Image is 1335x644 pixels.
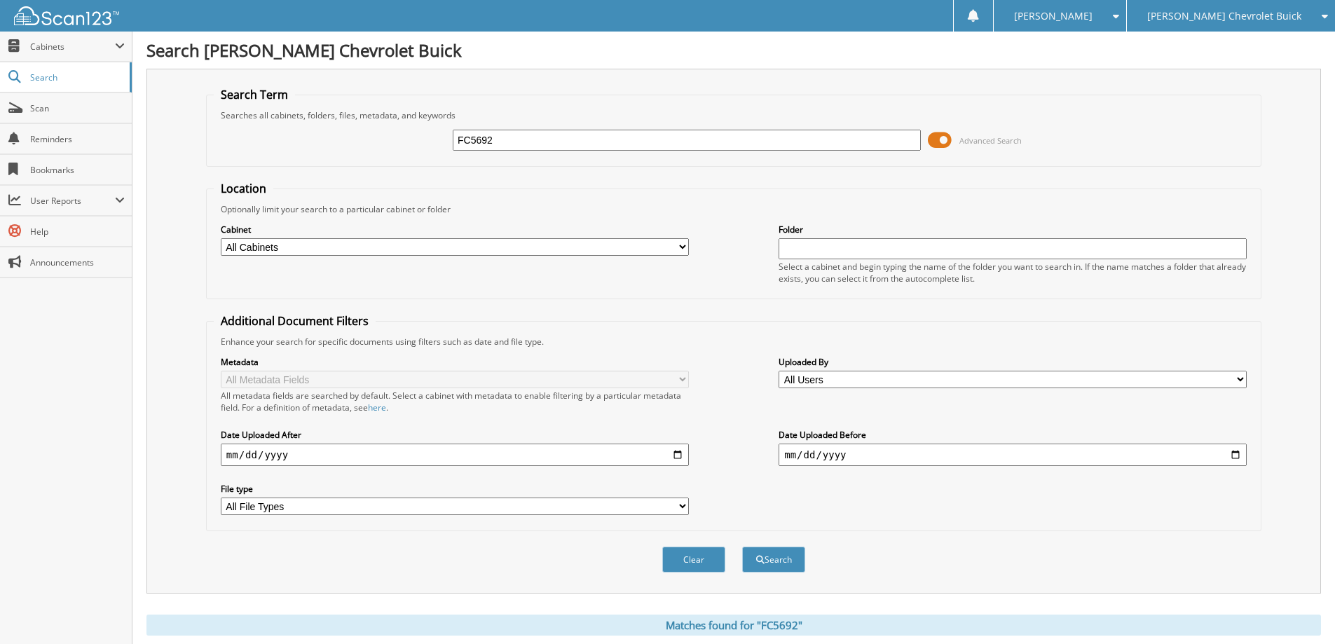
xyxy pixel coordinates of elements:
[146,39,1321,62] h1: Search [PERSON_NAME] Chevrolet Buick
[779,261,1247,285] div: Select a cabinet and begin typing the name of the folder you want to search in. If the name match...
[14,6,119,25] img: scan123-logo-white.svg
[30,195,115,207] span: User Reports
[1014,12,1093,20] span: [PERSON_NAME]
[30,102,125,114] span: Scan
[221,224,689,235] label: Cabinet
[146,615,1321,636] div: Matches found for "FC5692"
[214,109,1254,121] div: Searches all cabinets, folders, files, metadata, and keywords
[214,181,273,196] legend: Location
[779,224,1247,235] label: Folder
[742,547,805,573] button: Search
[214,87,295,102] legend: Search Term
[221,429,689,441] label: Date Uploaded After
[30,164,125,176] span: Bookmarks
[30,41,115,53] span: Cabinets
[779,356,1247,368] label: Uploaded By
[214,203,1254,215] div: Optionally limit your search to a particular cabinet or folder
[779,444,1247,466] input: end
[221,390,689,413] div: All metadata fields are searched by default. Select a cabinet with metadata to enable filtering b...
[30,71,123,83] span: Search
[30,133,125,145] span: Reminders
[30,256,125,268] span: Announcements
[221,444,689,466] input: start
[221,483,689,495] label: File type
[959,135,1022,146] span: Advanced Search
[214,313,376,329] legend: Additional Document Filters
[779,429,1247,441] label: Date Uploaded Before
[221,356,689,368] label: Metadata
[662,547,725,573] button: Clear
[214,336,1254,348] div: Enhance your search for specific documents using filters such as date and file type.
[368,402,386,413] a: here
[1147,12,1301,20] span: [PERSON_NAME] Chevrolet Buick
[30,226,125,238] span: Help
